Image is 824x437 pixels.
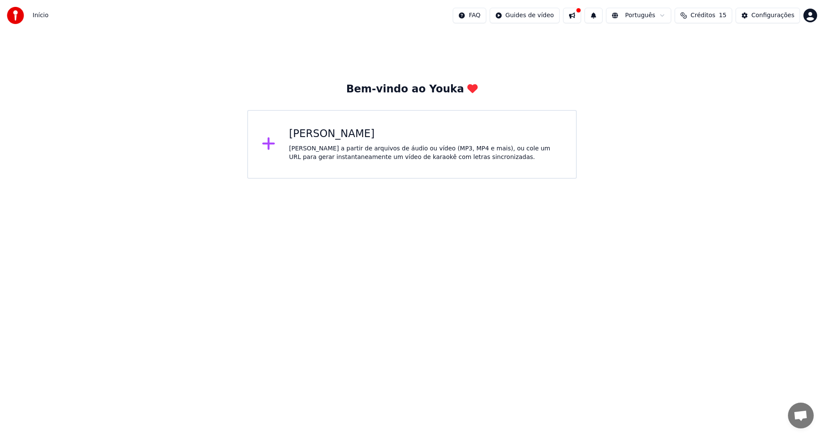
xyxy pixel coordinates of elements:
nav: breadcrumb [33,11,48,20]
button: Créditos15 [675,8,732,23]
span: 15 [719,11,727,20]
div: Configurações [751,11,794,20]
span: Início [33,11,48,20]
div: [PERSON_NAME] [289,127,563,141]
img: youka [7,7,24,24]
div: Bem-vindo ao Youka [346,83,478,96]
button: Guides de vídeo [490,8,560,23]
a: Bate-papo aberto [788,403,814,428]
div: [PERSON_NAME] a partir de arquivos de áudio ou vídeo (MP3, MP4 e mais), ou cole um URL para gerar... [289,144,563,162]
button: FAQ [453,8,486,23]
span: Créditos [691,11,715,20]
button: Configurações [736,8,800,23]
